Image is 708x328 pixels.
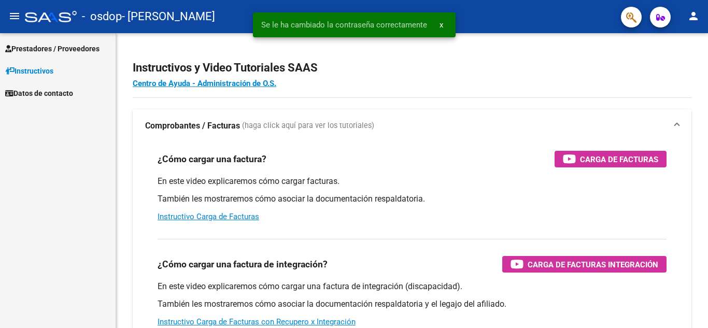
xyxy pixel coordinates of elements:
button: Carga de Facturas [555,151,667,167]
a: Instructivo Carga de Facturas [158,212,259,221]
strong: Comprobantes / Facturas [145,120,240,132]
span: Datos de contacto [5,88,73,99]
p: En este video explicaremos cómo cargar una factura de integración (discapacidad). [158,281,667,292]
span: Carga de Facturas Integración [528,258,658,271]
h3: ¿Cómo cargar una factura de integración? [158,257,328,272]
h3: ¿Cómo cargar una factura? [158,152,266,166]
p: En este video explicaremos cómo cargar facturas. [158,176,667,187]
mat-icon: person [687,10,700,22]
span: Carga de Facturas [580,153,658,166]
span: Instructivos [5,65,53,77]
p: También les mostraremos cómo asociar la documentación respaldatoria. [158,193,667,205]
span: - [PERSON_NAME] [122,5,215,28]
mat-icon: menu [8,10,21,22]
span: (haga click aquí para ver los tutoriales) [242,120,374,132]
span: Se le ha cambiado la contraseña correctamente [261,20,427,30]
h2: Instructivos y Video Tutoriales SAAS [133,58,691,78]
span: - osdop [82,5,122,28]
a: Centro de Ayuda - Administración de O.S. [133,79,276,88]
mat-expansion-panel-header: Comprobantes / Facturas (haga click aquí para ver los tutoriales) [133,109,691,142]
a: Instructivo Carga de Facturas con Recupero x Integración [158,317,356,326]
p: También les mostraremos cómo asociar la documentación respaldatoria y el legajo del afiliado. [158,298,667,310]
span: x [440,20,443,30]
iframe: Intercom live chat [673,293,698,318]
button: x [431,16,451,34]
button: Carga de Facturas Integración [502,256,667,273]
span: Prestadores / Proveedores [5,43,100,54]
